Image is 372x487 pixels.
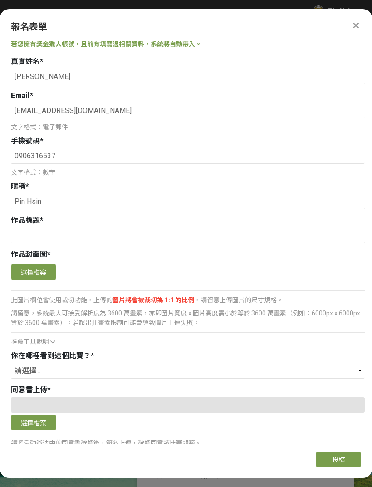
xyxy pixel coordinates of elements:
span: 真實姓名 [11,57,40,66]
span: 文字格式：數字 [11,169,55,176]
button: 選擇檔案 [11,415,56,430]
span: 手機號碼 [11,137,40,145]
button: 選擇檔案 [11,264,56,280]
span: 同意書上傳 [11,385,47,394]
span: 作品封面圖 [11,250,47,259]
strong: 圖片將會被裁切為 1:1 的比例 [113,296,194,304]
span: Email [11,91,30,100]
p: 請將活動辦法中的同意書確認後，簽名上傳，確認同意該比賽規範。 [11,438,365,448]
span: 文字格式：電子郵件 [11,123,68,131]
button: 投稿 [316,452,361,467]
div: 請留意，系統最大可接受解析度為 3600 萬畫素，亦即圖片寬度 x 圖片高度需小於等於 3600 萬畫素（例如：6000px x 6000px 等於 3600 萬畫素）。若超出此畫素限制可能會導... [11,309,365,328]
span: 作品標題 [11,216,40,225]
span: 你在哪裡看到這個比賽？ [11,351,91,360]
span: 此圖片欄位會使用裁切功能，上傳的 ，請留意上傳圖片的尺寸規格。 [11,296,283,304]
span: 推薦工具說明 [11,338,49,345]
span: 暱稱 [11,182,25,191]
span: 投稿 [332,456,345,463]
span: 若您擁有獎金獵人帳號，且前有填寫過相關資料，系統將自動帶入。 [11,40,201,48]
span: 報名表單 [11,21,47,32]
